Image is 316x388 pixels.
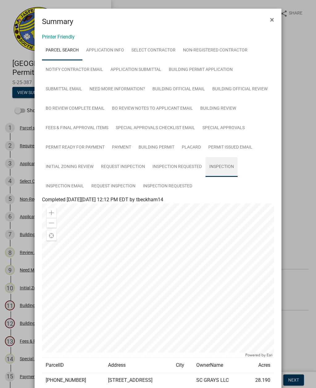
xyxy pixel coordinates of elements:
a: Building Official Review [209,80,271,99]
td: Address [104,358,172,373]
a: Payment [108,138,135,157]
a: Application Submittal [107,60,165,80]
td: Acres [245,358,274,373]
a: Inspection Email [42,177,88,196]
a: Notify Contractor Email [42,60,107,80]
a: Permit Ready for Payment [42,138,108,157]
a: Building Permit Application [165,60,236,80]
a: BO Review Complete Email [42,99,108,119]
a: Permit Issued Email [205,138,256,157]
td: OwnerName [193,358,244,373]
td: ParcelID [42,358,104,373]
h4: Summary [42,16,73,27]
a: Initial Zoning Review [42,157,97,177]
a: Printer Friendly [42,34,75,40]
a: BO Review Notes to Applicant Email [108,99,197,119]
a: Inspection Requested [139,177,196,196]
a: Placard [178,138,205,157]
div: Powered by [244,353,274,357]
a: Need More Information? [86,80,149,99]
span: Completed [DATE][DATE] 12:12 PM EDT by tbeckham14 [42,197,163,202]
td: 28.190 [245,373,274,388]
button: Close [265,11,279,28]
a: Building Review [197,99,240,119]
a: Non-Registered Contractor [179,41,251,60]
a: Inspection [206,157,238,177]
a: Request Inspection [88,177,139,196]
div: Zoom out [47,218,56,228]
a: Special Approvals Checklist Email [112,118,199,138]
a: Esri [267,353,272,357]
td: SC GRAYS LLC [193,373,244,388]
a: Inspection Requested [149,157,206,177]
div: Find my location [47,231,56,241]
td: [STREET_ADDRESS] [104,373,172,388]
div: Zoom in [47,208,56,218]
a: Submittal Email [42,80,86,99]
a: Building Official Email [149,80,209,99]
a: Parcel search [42,41,82,60]
a: Request Inspection [97,157,149,177]
td: City [172,358,193,373]
a: Fees & Final Approval Items [42,118,112,138]
span: × [270,15,274,24]
a: Select Contractor [128,41,179,60]
a: Special Approvals [199,118,248,138]
a: Building Permit [135,138,178,157]
td: [PHONE_NUMBER] [42,373,104,388]
a: Application Info [82,41,128,60]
